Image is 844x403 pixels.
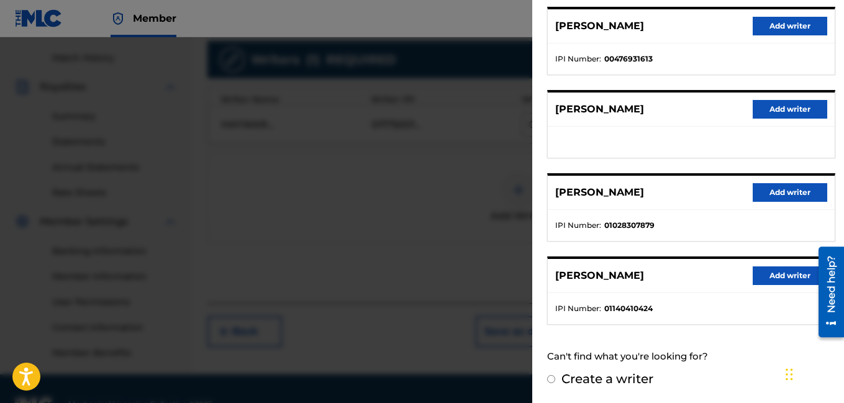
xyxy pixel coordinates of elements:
[555,268,644,283] p: [PERSON_NAME]
[15,9,63,27] img: MLC Logo
[604,53,653,65] strong: 00476931613
[555,185,644,200] p: [PERSON_NAME]
[604,220,655,231] strong: 01028307879
[753,183,827,202] button: Add writer
[782,343,844,403] iframe: Chat Widget
[555,303,601,314] span: IPI Number :
[809,242,844,342] iframe: Resource Center
[547,343,835,370] div: Can't find what you're looking for?
[604,303,653,314] strong: 01140410424
[786,356,793,393] div: Drag
[133,11,176,25] span: Member
[753,100,827,119] button: Add writer
[561,371,653,386] label: Create a writer
[555,220,601,231] span: IPI Number :
[555,53,601,65] span: IPI Number :
[555,102,644,117] p: [PERSON_NAME]
[111,11,125,26] img: Top Rightsholder
[753,266,827,285] button: Add writer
